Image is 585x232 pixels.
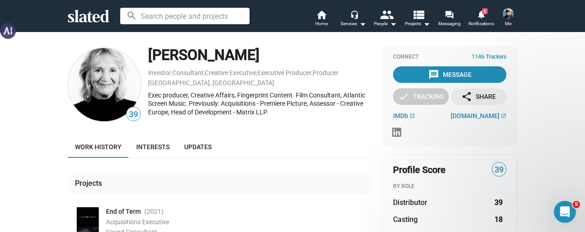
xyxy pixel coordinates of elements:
span: 1146 Trackers [472,54,506,61]
a: Consultant [172,69,204,76]
button: Projects [401,9,433,29]
a: 1Notifications [465,9,497,29]
mat-icon: message [428,69,439,80]
mat-icon: home [316,9,327,20]
span: , [256,71,257,76]
mat-icon: people [380,8,393,21]
span: IMDb [393,112,408,119]
a: Interests [129,136,177,158]
div: Share [461,88,496,105]
span: 5 [573,201,580,208]
a: Producer [313,69,339,76]
button: Mukesh 'Divyang' ParikhMe [497,6,519,30]
mat-icon: view_list [412,8,425,21]
mat-icon: arrow_drop_down [388,18,399,29]
span: Distributor [393,198,427,207]
span: Notifications [468,18,494,29]
span: 39 [492,164,506,176]
mat-icon: headset_mic [350,10,358,18]
div: Connect [393,54,506,61]
img: Mukesh 'Divyang' Parikh [503,8,514,19]
span: 39 [127,108,140,121]
div: People [374,18,397,29]
span: Updates [184,143,212,151]
span: 1 [482,8,488,14]
mat-icon: check [398,91,409,102]
button: People [369,9,401,29]
mat-icon: notifications [477,10,485,18]
a: Executive Producer [257,69,312,76]
span: Projects [405,18,430,29]
mat-icon: open_in_new [409,113,415,119]
mat-icon: open_in_new [501,113,506,119]
span: (2021 ) [144,207,164,216]
button: Services [337,9,369,29]
img: Shelly Bancroft [68,48,141,121]
span: Work history [75,143,122,151]
mat-icon: arrow_drop_down [357,18,368,29]
span: Home [315,18,328,29]
input: Search people and projects [120,8,250,24]
strong: 18 [495,215,503,224]
a: [DOMAIN_NAME] [451,112,506,119]
span: Casting [393,215,418,224]
a: Investor [148,69,171,76]
span: Profile Score [393,164,446,176]
div: Exec producer, Creative Affairs, Fingerprint Content. Film Consultant, Atlantic Screen Music. Pre... [148,91,373,117]
a: Work history [68,136,129,158]
div: [PERSON_NAME] [148,45,373,65]
span: Messaging [438,18,461,29]
a: Creative Executive [205,69,256,76]
span: End of Term [106,207,141,216]
mat-icon: arrow_drop_down [421,18,432,29]
span: Acquisitions Executive [106,218,169,226]
span: Interests [136,143,170,151]
a: [GEOGRAPHIC_DATA], [GEOGRAPHIC_DATA] [148,79,274,86]
mat-icon: forum [445,10,453,19]
a: Home [305,9,337,29]
a: IMDb [393,112,415,119]
button: Tracking [393,88,449,105]
strong: 39 [495,198,503,207]
div: Tracking [398,88,444,105]
iframe: Intercom live chat [554,201,576,223]
span: , [171,71,172,76]
mat-icon: share [461,91,472,102]
div: Projects [75,178,106,188]
span: Me [505,18,511,29]
a: Updates [177,136,219,158]
span: , [204,71,205,76]
div: BY ROLE [393,183,506,190]
button: Share [451,88,506,105]
span: [DOMAIN_NAME] [451,112,500,119]
div: Message [428,66,472,83]
div: Services [340,18,366,29]
a: Messaging [433,9,465,29]
button: Message [393,66,506,83]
